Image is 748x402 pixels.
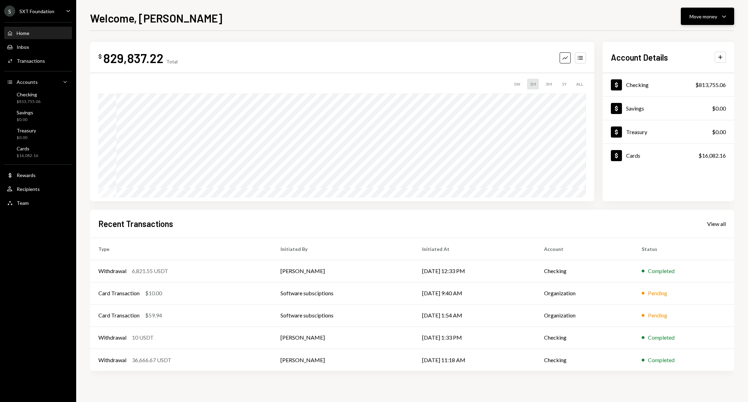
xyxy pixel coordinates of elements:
[698,151,726,160] div: $16,082.16
[4,107,72,124] a: Savings$0.00
[132,356,171,364] div: 36,666.67 USDT
[17,186,40,192] div: Recipients
[626,129,647,135] div: Treasury
[707,220,726,227] a: View all
[633,238,734,260] th: Status
[648,356,675,364] div: Completed
[4,125,72,142] a: Treasury$0.00
[527,79,539,89] div: 1M
[17,58,45,64] div: Transactions
[90,11,222,25] h1: Welcome, [PERSON_NAME]
[4,183,72,195] a: Recipients
[543,79,555,89] div: 3M
[648,289,667,297] div: Pending
[414,304,536,326] td: [DATE] 1:54 AM
[17,153,38,159] div: $16,082.16
[603,97,734,120] a: Savings$0.00
[4,54,72,67] a: Transactions
[132,267,168,275] div: 6,821.55 USDT
[17,146,38,151] div: Cards
[681,8,734,25] button: Move money
[272,282,414,304] td: Software subsciptions
[145,289,162,297] div: $10.00
[17,117,33,123] div: $0.00
[103,50,163,66] div: 829,837.22
[712,128,726,136] div: $0.00
[611,52,668,63] h2: Account Details
[536,304,634,326] td: Organization
[603,144,734,167] a: Cards$16,082.16
[626,105,644,112] div: Savings
[414,326,536,349] td: [DATE] 1:33 PM
[98,356,126,364] div: Withdrawal
[272,326,414,349] td: [PERSON_NAME]
[17,110,33,115] div: Savings
[4,6,15,17] div: S
[536,260,634,282] td: Checking
[689,13,717,20] div: Move money
[17,128,36,133] div: Treasury
[4,143,72,160] a: Cards$16,082.16
[414,282,536,304] td: [DATE] 9:40 AM
[17,172,36,178] div: Rewards
[272,238,414,260] th: Initiated By
[536,349,634,371] td: Checking
[145,311,162,320] div: $59.94
[712,104,726,113] div: $0.00
[573,79,586,89] div: ALL
[98,218,173,229] h2: Recent Transactions
[98,53,102,60] div: $
[90,238,272,260] th: Type
[166,59,178,64] div: Total
[536,238,634,260] th: Account
[98,311,140,320] div: Card Transaction
[536,326,634,349] td: Checking
[626,81,649,88] div: Checking
[4,76,72,88] a: Accounts
[19,8,54,14] div: SXT Foundation
[4,27,72,39] a: Home
[4,41,72,53] a: Inbox
[17,200,29,206] div: Team
[17,79,38,85] div: Accounts
[4,196,72,209] a: Team
[4,169,72,181] a: Rewards
[603,73,734,96] a: Checking$813,755.06
[98,267,126,275] div: Withdrawal
[414,238,536,260] th: Initiated At
[17,44,29,50] div: Inbox
[17,30,29,36] div: Home
[511,79,523,89] div: 1W
[536,282,634,304] td: Organization
[4,89,72,106] a: Checking$813,755.06
[17,99,41,105] div: $813,755.06
[648,267,675,275] div: Completed
[98,289,140,297] div: Card Transaction
[272,260,414,282] td: [PERSON_NAME]
[17,91,41,97] div: Checking
[626,152,640,159] div: Cards
[132,333,154,342] div: 10 USDT
[695,81,726,89] div: $813,755.06
[414,349,536,371] td: [DATE] 11:18 AM
[648,311,667,320] div: Pending
[17,135,36,141] div: $0.00
[648,333,675,342] div: Completed
[603,120,734,143] a: Treasury$0.00
[98,333,126,342] div: Withdrawal
[272,304,414,326] td: Software subsciptions
[414,260,536,282] td: [DATE] 12:33 PM
[559,79,569,89] div: 1Y
[272,349,414,371] td: [PERSON_NAME]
